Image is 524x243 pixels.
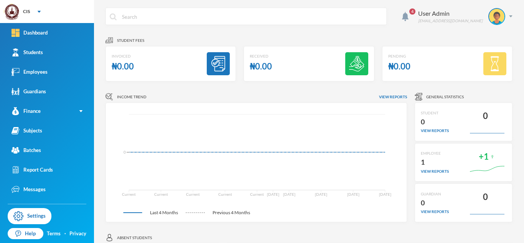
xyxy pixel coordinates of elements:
div: EMPLOYEE [421,150,449,156]
img: search [110,13,117,20]
tspan: [DATE] [315,192,327,197]
input: Search [121,8,382,25]
div: Employees [12,68,48,76]
a: Help [8,228,43,240]
div: CIS [23,8,30,15]
a: Settings [8,208,51,224]
span: Income Trend [117,94,147,100]
div: +1 [479,149,489,164]
span: Absent students [117,235,152,241]
div: Guardians [12,88,46,96]
div: Received [250,53,272,59]
img: logo [4,4,20,20]
div: [EMAIL_ADDRESS][DOMAIN_NAME] [418,18,483,24]
tspan: [DATE] [267,192,279,197]
div: Pending [388,53,410,59]
span: View reports [379,94,407,100]
a: Pending₦0.00 [382,46,512,81]
tspan: Current [186,192,200,197]
span: Last 4 Months [142,209,186,216]
div: 1 [421,156,449,169]
div: view reports [421,209,449,215]
tspan: 0 [124,150,126,154]
div: ₦0.00 [388,59,410,74]
div: Students [12,48,43,56]
span: Student fees [117,38,144,43]
tspan: Current [154,192,168,197]
div: · [64,230,66,238]
div: Invoiced [112,53,134,59]
img: STUDENT [489,9,504,24]
tspan: [DATE] [347,192,359,197]
span: Previous 4 Months [205,209,258,216]
tspan: Current [218,192,232,197]
div: ₦0.00 [112,59,134,74]
div: 0 [421,197,449,209]
div: view reports [421,128,449,134]
tspan: Current [122,192,136,197]
div: Subjects [12,127,42,135]
tspan: [DATE] [379,192,391,197]
a: Privacy [69,230,86,238]
div: ₦0.00 [250,59,272,74]
div: 0 [421,116,449,128]
div: 0 [483,190,488,205]
div: Batches [12,146,41,154]
tspan: [DATE] [283,192,295,197]
div: Messages [12,185,46,193]
span: 4 [409,8,415,15]
a: Terms [47,230,61,238]
div: Finance [12,107,41,115]
div: 0 [483,109,488,124]
div: Report Cards [12,166,53,174]
div: STUDENT [421,110,449,116]
div: Dashboard [12,29,48,37]
div: GUARDIAN [421,191,449,197]
span: General Statistics [426,94,464,100]
div: User Admin [418,9,483,18]
a: Invoiced₦0.00 [105,46,236,81]
div: view reports [421,169,449,174]
tspan: Current [250,192,264,197]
